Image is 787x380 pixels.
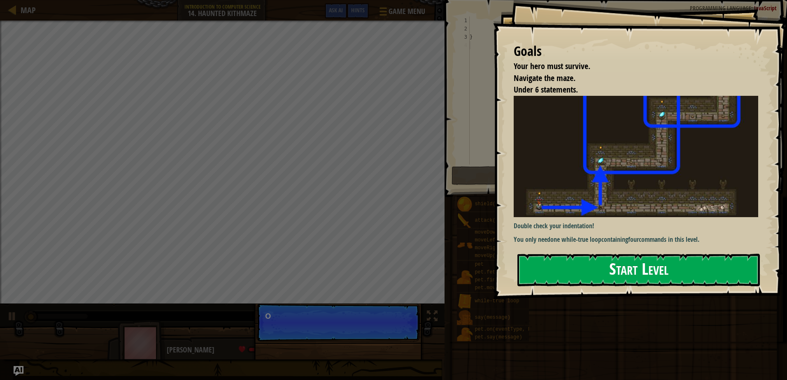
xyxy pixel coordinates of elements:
span: moveRight(steps) [475,245,522,251]
img: portrait.png [457,237,473,253]
div: 2 [456,25,470,33]
span: moveLeft(steps) [475,237,519,243]
strong: one [550,235,560,244]
span: Map [21,5,36,16]
img: portrait.png [457,310,473,326]
span: Hints [351,6,365,14]
li: Navigate the maze. [503,72,756,84]
div: 3 [456,33,470,41]
span: Ask AI [329,6,343,14]
button: Run [452,166,774,185]
img: portrait.png [457,213,473,229]
strong: while-true loop [561,235,601,244]
span: moveUp(steps) [475,253,513,259]
span: moveDown(steps) [475,229,519,235]
div: 4 [456,41,470,49]
span: pet.on(eventType, handler) [475,327,552,332]
p: You only need containing commands in this level. [514,235,764,244]
a: Map [16,5,36,16]
strong: four [628,235,639,244]
li: Under 6 statements. [503,84,756,96]
img: portrait.png [457,327,473,342]
img: portrait.png [457,294,473,309]
span: pet [475,262,484,267]
span: attack(target) [475,218,516,223]
div: Goals [514,42,758,61]
button: Ask AI [14,366,23,376]
span: say(message) [475,315,510,320]
span: pet.say(message) [475,334,522,340]
div: 1 [456,16,470,25]
span: pet.fetch(item) [475,269,519,275]
span: Under 6 statements. [514,84,578,95]
span: Game Menu [389,6,425,17]
span: pet.findNearestByType(type) [475,277,554,283]
button: Start Level [517,254,760,286]
p: Double check your indentation! [514,221,764,231]
span: shield() [475,201,498,207]
img: portrait.png [457,269,473,285]
span: pet.moveXY(x, y) [475,285,522,291]
span: Navigate the maze. [514,72,575,83]
img: Haunted kithmaze [514,96,764,217]
button: Game Menu [373,3,430,23]
p: O [265,312,411,320]
span: Your hero must survive. [514,60,590,72]
button: Ask AI [325,3,347,19]
span: while-true loop [475,298,519,304]
img: portrait.png [457,197,473,212]
li: Your hero must survive. [503,60,756,72]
